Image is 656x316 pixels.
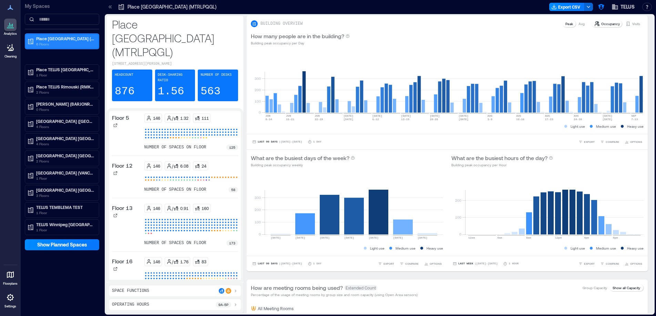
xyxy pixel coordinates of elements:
button: OPTIONS [623,138,644,145]
p: 1.56 [158,85,184,98]
p: 1 Day [313,140,321,144]
text: 15-21 [286,118,294,121]
p: Place [GEOGRAPHIC_DATA] (MTRLPQGL) [36,36,94,41]
text: [DATE] [295,236,305,239]
text: JUN [315,114,320,117]
p: Desk-sharing ratio [158,72,193,83]
a: Settings [2,289,19,310]
a: Cleaning [2,39,19,61]
span: Extended Count [344,285,377,291]
p: 1.76 [180,259,188,264]
button: COMPARE [398,260,420,267]
text: AUG [545,114,550,117]
button: COMPARE [599,138,621,145]
p: What are the busiest hours of the day? [451,154,547,162]
p: 146 [153,206,160,211]
text: [DATE] [344,114,353,117]
p: 6.08 [180,163,188,169]
p: Floor 16 [112,257,133,265]
p: 0.91 [180,206,188,211]
text: [DATE] [603,114,613,117]
p: Floor 13 [112,204,133,212]
p: Light use [370,245,385,251]
text: [DATE] [369,236,379,239]
text: 22-28 [315,118,323,121]
text: 24-30 [574,118,582,121]
p: Place [GEOGRAPHIC_DATA] (MTRLPQGL) [127,3,216,10]
text: [DATE] [320,236,330,239]
p: Show all Capacity [613,285,640,291]
p: Place TELUS [GEOGRAPHIC_DATA] (QUBCPQXG) [36,67,94,72]
p: Visits [632,21,640,27]
tspan: 300 [255,196,261,200]
p: Peak [565,21,573,27]
p: Percentage of the usage of meeting rooms by group size and room capacity (using Open Area sensors) [251,292,418,297]
span: OPTIONS [430,262,442,266]
button: Show Planned Spaces [25,239,99,250]
p: Medium use [596,124,616,129]
p: [STREET_ADDRESS][PERSON_NAME] [112,61,238,67]
button: Last Week |[DATE]-[DATE] [451,260,499,267]
p: Occupancy [601,21,620,27]
p: All Meeting Rooms [258,306,294,311]
button: Last 90 Days |[DATE]-[DATE] [251,138,304,145]
tspan: 100 [455,215,461,219]
p: Heavy use [627,245,644,251]
p: My Spaces [25,3,99,10]
p: 1 Hour [509,262,519,266]
text: 20-26 [430,118,438,121]
text: JUN [265,114,270,117]
p: 0 Floors [36,107,94,112]
span: EXPORT [584,262,595,266]
span: OPTIONS [630,262,642,266]
p: 3 Floors [36,193,94,198]
tspan: 200 [255,208,261,212]
p: Medium use [396,245,416,251]
text: 17-23 [545,118,553,121]
text: [DATE] [459,114,469,117]
button: TELUS [609,1,637,12]
p: Floor 5 [112,114,129,122]
p: 146 [153,163,160,169]
text: 8am [526,236,531,239]
span: Show Planned Spaces [37,241,87,248]
p: 2 Floors [36,158,94,164]
p: What are the busiest days of the week? [251,154,349,162]
p: Place [GEOGRAPHIC_DATA] (MTRLPQGL) [112,17,238,59]
text: SEP [631,114,636,117]
p: Place TELUS Rimouski (RMKIPQQT) [36,84,94,89]
p: 6 Floors [36,41,94,47]
p: [GEOGRAPHIC_DATA] [GEOGRAPHIC_DATA]-4519 (BNBYBCDW) [36,136,94,141]
p: [GEOGRAPHIC_DATA] [GEOGRAPHIC_DATA] [36,187,94,193]
text: [DATE] [393,236,403,239]
text: 10-16 [516,118,524,121]
text: 13-19 [401,118,409,121]
text: [DATE] [603,118,613,121]
p: [GEOGRAPHIC_DATA] [GEOGRAPHIC_DATA] [36,153,94,158]
a: Analytics [2,17,19,38]
button: Export CSV [549,3,584,11]
tspan: 200 [455,198,461,202]
p: 9a - 5p [218,302,228,307]
p: number of spaces on floor [144,187,206,192]
p: 173 [229,240,235,246]
text: 12pm [555,236,562,239]
p: 1.32 [180,115,188,121]
tspan: 0 [259,110,261,114]
text: AUG [516,114,521,117]
tspan: 300 [255,76,261,81]
p: 146 [153,115,160,121]
p: 146 [153,259,160,264]
p: [GEOGRAPHIC_DATA] (VANCBC01) [36,170,94,176]
p: number of spaces on floor [144,240,206,246]
button: EXPORT [577,260,596,267]
p: 2 Floors [36,89,94,95]
tspan: 100 [255,99,261,103]
p: Building peak occupancy per Hour [451,162,553,168]
text: [DATE] [372,114,382,117]
p: How many people are in the building? [251,32,344,40]
span: COMPARE [606,262,619,266]
p: Building peak occupancy weekly [251,162,355,168]
text: [DATE] [401,114,411,117]
p: 4 Floors [36,124,94,129]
